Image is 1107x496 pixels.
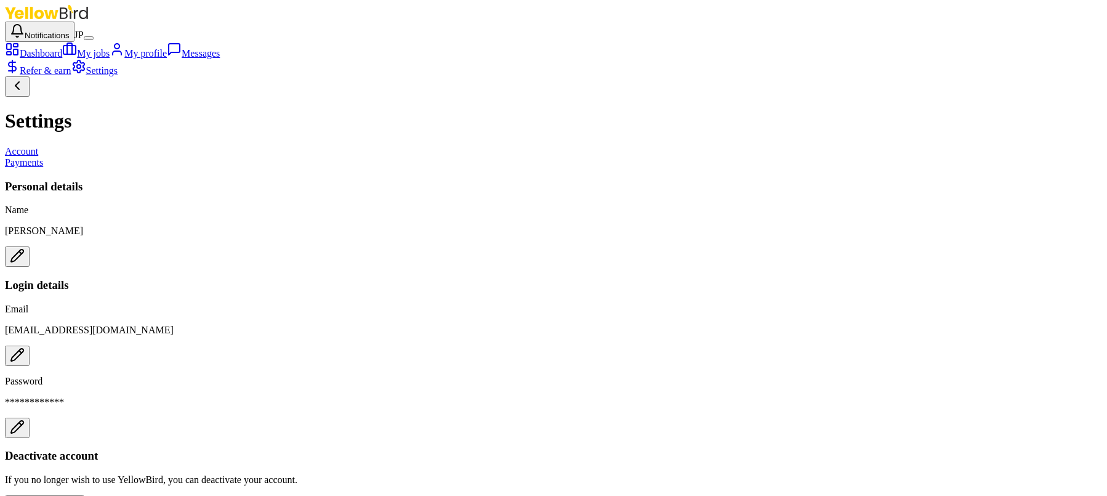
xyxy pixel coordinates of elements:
[182,48,220,59] span: Messages
[5,180,1102,193] h3: Personal details
[5,226,1102,237] p: [PERSON_NAME]
[5,325,1102,336] p: [EMAIL_ADDRESS][DOMAIN_NAME]
[5,474,1102,486] p: If you no longer wish to use YellowBird, you can deactivate your account.
[5,449,1102,463] h3: Deactivate account
[20,65,71,76] span: Refer & earn
[124,48,167,59] span: My profile
[5,110,1102,132] h1: Settings
[5,376,1102,387] p: Password
[5,278,1102,292] h3: Login details
[5,48,62,59] a: Dashboard
[110,48,167,59] a: My profile
[167,48,220,59] a: Messages
[5,65,71,76] a: Refer & earn
[77,48,110,59] span: My jobs
[25,31,70,40] span: Notifications
[86,65,118,76] span: Settings
[62,48,110,59] a: My jobs
[5,157,43,168] a: Payments
[71,65,118,76] a: Settings
[74,30,84,40] span: JP
[5,146,38,157] a: Account
[5,205,1102,216] p: Name
[20,48,62,59] span: Dashboard
[5,304,1102,315] p: Email
[5,22,74,42] button: Notifications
